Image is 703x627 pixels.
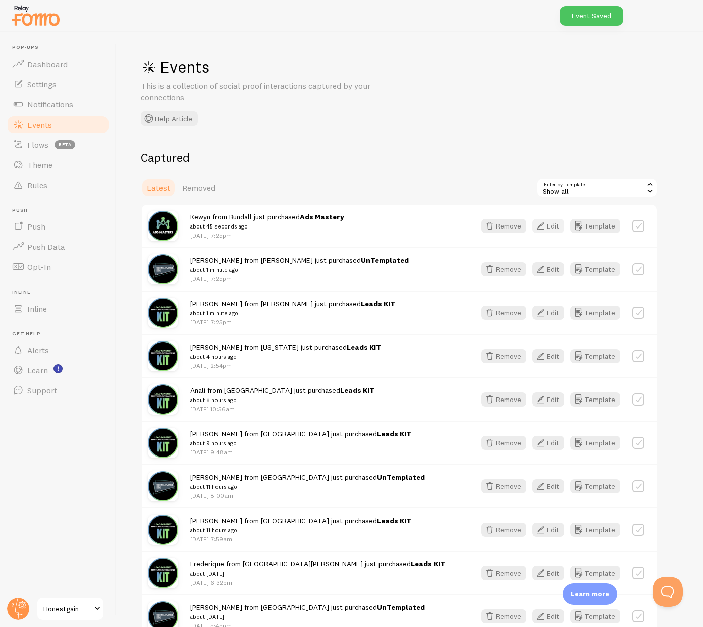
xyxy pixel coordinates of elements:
[147,183,170,193] span: Latest
[12,207,110,214] span: Push
[377,473,425,482] a: UnTemplated
[532,523,570,537] a: Edit
[148,428,178,458] img: 9mZHSrDrQmyWCXHbPp9u
[190,352,381,361] small: about 4 hours ago
[532,436,564,450] button: Edit
[182,183,215,193] span: Removed
[190,559,445,578] span: Frederique from [GEOGRAPHIC_DATA][PERSON_NAME] just purchased
[190,491,425,500] p: [DATE] 8:00am
[190,318,395,326] p: [DATE] 7:25pm
[377,516,411,525] a: Leads KIT
[532,219,570,233] a: Edit
[141,150,658,165] h2: Captured
[190,231,344,240] p: [DATE] 7:25pm
[6,94,110,115] a: Notifications
[481,306,526,320] button: Remove
[190,309,395,318] small: about 1 minute ago
[570,609,620,623] button: Template
[190,274,409,283] p: [DATE] 7:25pm
[536,178,658,198] div: Show all
[532,479,564,493] button: Edit
[481,566,526,580] button: Remove
[532,523,564,537] button: Edit
[190,299,395,318] span: [PERSON_NAME] from [PERSON_NAME] just purchased
[532,349,564,363] button: Edit
[11,3,61,28] img: fomo-relay-logo-orange.svg
[532,262,570,276] a: Edit
[190,212,344,231] span: Kewyn from Bundall just purchased
[570,523,620,537] button: Template
[148,515,178,545] img: 9mZHSrDrQmyWCXHbPp9u
[190,405,374,413] p: [DATE] 10:56am
[53,364,63,373] svg: <p>Watch New Feature Tutorials!</p>
[27,365,48,375] span: Learn
[570,479,620,493] a: Template
[481,523,526,537] button: Remove
[6,175,110,195] a: Rules
[27,304,47,314] span: Inline
[570,262,620,276] button: Template
[190,386,374,405] span: Anali from [GEOGRAPHIC_DATA] just purchased
[190,569,445,578] small: about [DATE]
[6,380,110,401] a: Support
[300,212,344,221] a: Ads Mastery
[532,262,564,276] button: Edit
[27,79,57,89] span: Settings
[148,471,178,501] img: MOyHSvZ6RTW1x2v0y95t
[481,609,526,623] button: Remove
[570,436,620,450] button: Template
[6,237,110,257] a: Push Data
[560,6,623,26] div: Event Saved
[532,609,570,623] a: Edit
[570,219,620,233] a: Template
[12,331,110,337] span: Get Help
[563,583,617,605] div: Learn more
[532,306,570,320] a: Edit
[6,135,110,155] a: Flows beta
[481,436,526,450] button: Remove
[148,558,178,588] img: 9mZHSrDrQmyWCXHbPp9u
[6,360,110,380] a: Learn
[190,439,411,448] small: about 9 hours ago
[190,361,381,370] p: [DATE] 2:54pm
[6,216,110,237] a: Push
[571,589,609,599] p: Learn more
[361,256,409,265] a: UnTemplated
[481,392,526,407] button: Remove
[6,74,110,94] a: Settings
[190,429,411,448] span: [PERSON_NAME] from [GEOGRAPHIC_DATA] just purchased
[141,111,198,126] button: Help Article
[6,299,110,319] a: Inline
[148,298,178,328] img: 9mZHSrDrQmyWCXHbPp9u
[27,262,51,272] span: Opt-In
[340,386,374,395] a: Leads KIT
[27,59,68,69] span: Dashboard
[190,222,344,231] small: about 45 seconds ago
[27,140,48,150] span: Flows
[570,392,620,407] button: Template
[190,473,425,491] span: [PERSON_NAME] from [GEOGRAPHIC_DATA] just purchased
[55,140,75,149] span: beta
[347,343,381,352] a: Leads KIT
[148,341,178,371] img: 9mZHSrDrQmyWCXHbPp9u
[532,436,570,450] a: Edit
[43,603,91,615] span: Honestgain
[532,479,570,493] a: Edit
[190,516,411,535] span: [PERSON_NAME] from [GEOGRAPHIC_DATA] just purchased
[141,178,176,198] a: Latest
[570,566,620,580] button: Template
[190,578,445,587] p: [DATE] 6:32pm
[481,262,526,276] button: Remove
[481,349,526,363] button: Remove
[6,257,110,277] a: Opt-In
[6,115,110,135] a: Events
[141,56,444,77] h1: Events
[570,349,620,363] button: Template
[141,80,383,103] p: This is a collection of social proof interactions captured by your connections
